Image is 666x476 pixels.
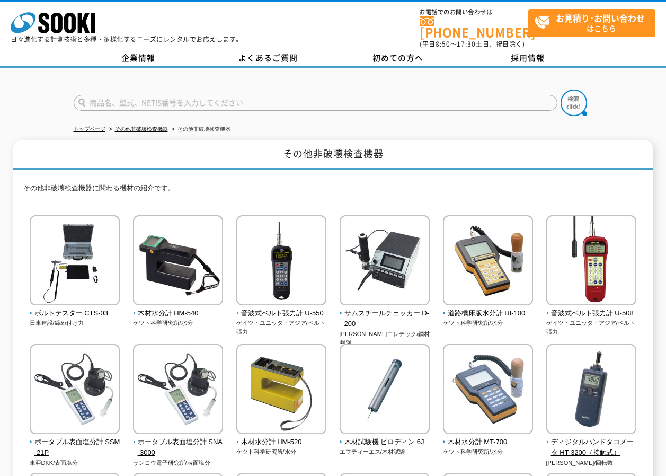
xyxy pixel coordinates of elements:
[30,459,120,468] p: 東亜DKK/表面塩分
[443,447,534,456] p: ケツト科学研究所/水分
[528,9,655,37] a: お見積り･お問い合わせはこちら
[546,437,637,459] span: ディジタルハンドタコメータ HT-3200（接触式）
[133,215,223,308] img: 木材水分計 HM-540
[443,427,534,448] a: 木材水分計 MT-700
[236,215,326,308] img: 音波式ベルト張力計 U-550
[420,9,528,15] span: お電話でのお問い合わせは
[23,183,643,199] p: その他非破壊検査機器に関わる機材の紹介です。
[30,437,120,459] span: ポータブル表面塩分計 SSM-21P
[133,319,224,328] p: ケツト科学研究所/水分
[443,298,534,319] a: 道路橋床版水分計 HI-100
[561,90,587,116] img: btn_search.png
[203,50,333,66] a: よくあるご質問
[30,427,120,459] a: ポータブル表面塩分計 SSM-21P
[546,427,637,459] a: ディジタルハンドタコメータ HT-3200（接触式）
[420,39,525,49] span: (平日 ～ 土日、祝日除く)
[436,39,450,49] span: 8:50
[546,298,637,319] a: 音波式ベルト張力計 U-508
[74,95,557,111] input: 商品名、型式、NETIS番号を入力してください
[236,437,327,448] span: 木材水分計 HM-520
[236,298,327,319] a: 音波式ベルト張力計 U-550
[457,39,476,49] span: 17:30
[236,319,327,336] p: ゲイツ・ユニッタ・アジア/ベルト張力
[236,447,327,456] p: ケツト科学研究所/水分
[74,50,203,66] a: 企業情報
[11,36,243,42] p: 日々進化する計測技術と多種・多様化するニーズにレンタルでお応えします。
[340,427,430,448] a: 木材試験機 ピロディン 6J
[546,459,637,468] p: [PERSON_NAME]/回転数
[443,308,534,319] span: 道路橋床版水分計 HI-100
[30,344,120,437] img: ポータブル表面塩分計 SSM-21P
[30,319,120,328] p: 日東建設/締め付け力
[420,16,528,38] a: [PHONE_NUMBER]
[333,50,463,66] a: 初めての方へ
[115,126,168,132] a: その他非破壊検査機器
[133,298,224,319] a: 木材水分計 HM-540
[340,298,430,330] a: サムスチールチェッカー D-200
[443,319,534,328] p: ケツト科学研究所/水分
[13,140,653,170] h1: その他非破壊検査機器
[170,124,230,135] li: その他非破壊検査機器
[546,344,636,437] img: ディジタルハンドタコメータ HT-3200（接触式）
[236,344,326,437] img: 木材水分計 HM-520
[463,50,593,66] a: 採用情報
[340,330,430,347] p: [PERSON_NAME]エレテック/鋼材判別
[546,308,637,319] span: 音波式ベルト張力計 U-508
[30,215,120,308] img: ボルトテスター CTS-03
[133,308,224,319] span: 木材水分計 HM-540
[74,126,105,132] a: トップページ
[133,427,224,459] a: ポータブル表面塩分計 SNA-3000
[236,308,327,319] span: 音波式ベルト張力計 U-550
[443,215,533,308] img: 道路橋床版水分計 HI-100
[443,344,533,437] img: 木材水分計 MT-700
[534,10,655,36] span: はこちら
[556,12,645,24] strong: お見積り･お問い合わせ
[30,298,120,319] a: ボルトテスター CTS-03
[340,308,430,330] span: サムスチールチェッカー D-200
[546,319,637,336] p: ゲイツ・ユニッタ・アジア/ベルト張力
[236,427,327,448] a: 木材水分計 HM-520
[340,437,430,448] span: 木材試験機 ピロディン 6J
[133,437,224,459] span: ポータブル表面塩分計 SNA-3000
[30,308,120,319] span: ボルトテスター CTS-03
[133,344,223,437] img: ポータブル表面塩分計 SNA-3000
[340,344,430,437] img: 木材試験機 ピロディン 6J
[443,437,534,448] span: 木材水分計 MT-700
[340,215,430,308] img: サムスチールチェッカー D-200
[340,447,430,456] p: エフティーエス/木材試験
[546,215,636,308] img: 音波式ベルト張力計 U-508
[372,52,423,64] span: 初めての方へ
[133,459,224,468] p: サンコウ電子研究所/表面塩分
